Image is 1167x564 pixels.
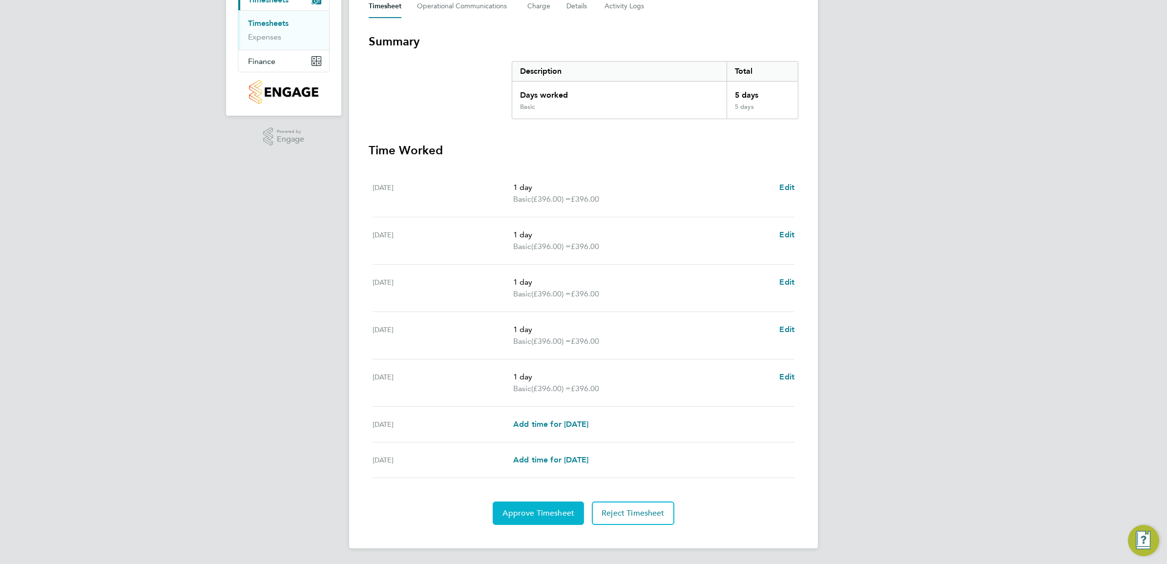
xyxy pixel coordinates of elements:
[779,230,794,239] span: Edit
[513,371,771,383] p: 1 day
[779,372,794,381] span: Edit
[779,229,794,241] a: Edit
[512,82,727,103] div: Days worked
[373,182,513,205] div: [DATE]
[531,289,571,298] span: (£396.00) =
[592,501,674,525] button: Reject Timesheet
[513,419,588,429] span: Add time for [DATE]
[373,418,513,430] div: [DATE]
[373,371,513,395] div: [DATE]
[502,508,574,518] span: Approve Timesheet
[513,335,531,347] span: Basic
[513,383,531,395] span: Basic
[513,276,771,288] p: 1 day
[571,336,599,346] span: £396.00
[513,288,531,300] span: Basic
[571,289,599,298] span: £396.00
[513,324,771,335] p: 1 day
[373,229,513,252] div: [DATE]
[493,501,584,525] button: Approve Timesheet
[779,182,794,193] a: Edit
[277,135,304,144] span: Engage
[373,454,513,466] div: [DATE]
[531,384,571,393] span: (£396.00) =
[602,508,665,518] span: Reject Timesheet
[238,50,329,72] button: Finance
[513,229,771,241] p: 1 day
[373,276,513,300] div: [DATE]
[779,277,794,287] span: Edit
[571,242,599,251] span: £396.00
[249,80,318,104] img: countryside-properties-logo-retina.png
[513,241,531,252] span: Basic
[531,336,571,346] span: (£396.00) =
[513,455,588,464] span: Add time for [DATE]
[248,19,289,28] a: Timesheets
[512,62,727,81] div: Description
[248,32,281,42] a: Expenses
[277,127,304,136] span: Powered by
[571,194,599,204] span: £396.00
[727,103,798,119] div: 5 days
[513,193,531,205] span: Basic
[513,182,771,193] p: 1 day
[779,324,794,335] a: Edit
[263,127,305,146] a: Powered byEngage
[779,325,794,334] span: Edit
[779,183,794,192] span: Edit
[238,10,329,50] div: Timesheets
[531,242,571,251] span: (£396.00) =
[248,57,275,66] span: Finance
[369,34,798,49] h3: Summary
[238,80,330,104] a: Go to home page
[513,454,588,466] a: Add time for [DATE]
[520,103,535,111] div: Basic
[1128,525,1159,556] button: Engage Resource Center
[779,371,794,383] a: Edit
[779,276,794,288] a: Edit
[727,82,798,103] div: 5 days
[369,34,798,525] section: Timesheet
[369,143,798,158] h3: Time Worked
[571,384,599,393] span: £396.00
[512,61,798,119] div: Summary
[373,324,513,347] div: [DATE]
[513,418,588,430] a: Add time for [DATE]
[727,62,798,81] div: Total
[531,194,571,204] span: (£396.00) =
